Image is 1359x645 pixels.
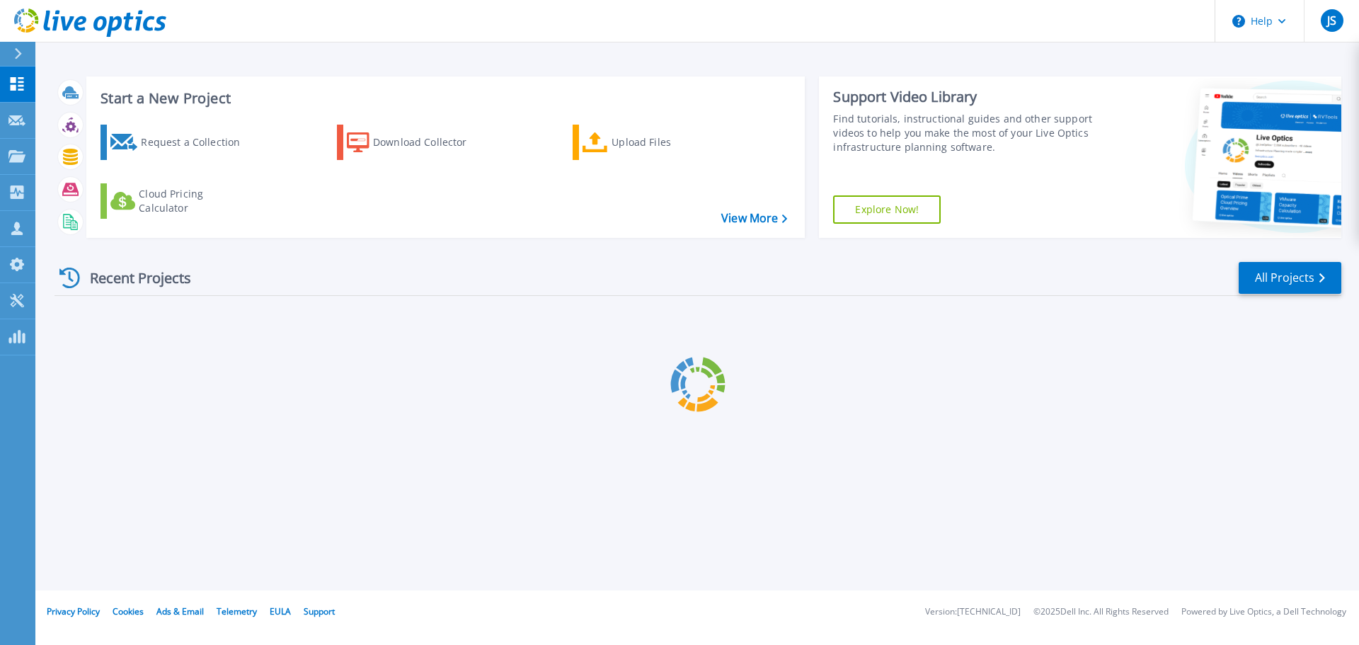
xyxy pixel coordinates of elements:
a: Upload Files [573,125,730,160]
div: Recent Projects [55,261,210,295]
a: Privacy Policy [47,605,100,617]
a: Explore Now! [833,195,941,224]
div: Find tutorials, instructional guides and other support videos to help you make the most of your L... [833,112,1099,154]
a: View More [721,212,787,225]
li: © 2025 Dell Inc. All Rights Reserved [1033,607,1169,617]
div: Request a Collection [141,128,254,156]
a: Cookies [113,605,144,617]
a: Cloud Pricing Calculator [101,183,258,219]
li: Powered by Live Optics, a Dell Technology [1181,607,1346,617]
div: Support Video Library [833,88,1099,106]
span: JS [1327,15,1336,26]
a: EULA [270,605,291,617]
div: Cloud Pricing Calculator [139,187,252,215]
li: Version: [TECHNICAL_ID] [925,607,1021,617]
a: Download Collector [337,125,495,160]
a: Support [304,605,335,617]
h3: Start a New Project [101,91,787,106]
div: Download Collector [373,128,486,156]
div: Upload Files [612,128,725,156]
a: Request a Collection [101,125,258,160]
a: All Projects [1239,262,1341,294]
a: Ads & Email [156,605,204,617]
a: Telemetry [217,605,257,617]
